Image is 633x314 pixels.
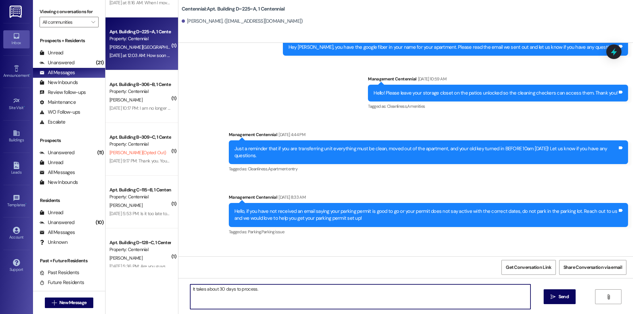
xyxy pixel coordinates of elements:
[182,18,303,25] div: [PERSON_NAME]. ([EMAIL_ADDRESS][DOMAIN_NAME])
[109,202,142,208] span: [PERSON_NAME]
[45,298,94,308] button: New Message
[109,211,284,216] div: [DATE] 5:53 PM: Is it too late to set up a parking pass? Like is there a time where I can't do it?
[109,105,295,111] div: [DATE] 10:17 PM: I am no longer a tenant of centennial. Would you please remove me from the chat
[416,75,446,82] div: [DATE] 10:59 AM
[3,192,30,210] a: Templates •
[109,150,166,156] span: [PERSON_NAME] (Opted Out)
[3,128,30,145] a: Buildings
[268,166,297,172] span: Apartment entry
[33,37,105,44] div: Prospects + Residents
[248,166,268,172] span: Cleanliness ,
[40,219,75,226] div: Unanswered
[109,52,218,58] div: [DATE] at 12:03 AM: How soon will I get my deposit back?
[25,202,26,206] span: •
[229,227,628,237] div: Tagged as:
[40,229,75,236] div: All Messages
[190,284,530,309] textarea: It takes about 30 days to process.
[109,134,170,141] div: Apt. Building B~309~C, 1 Centennial
[563,264,622,271] span: Share Conversation via email
[94,58,105,68] div: (21)
[229,131,628,140] div: Management Centennial
[368,101,628,111] div: Tagged as:
[40,169,75,176] div: All Messages
[40,89,86,96] div: Review follow-ups
[109,35,170,42] div: Property: Centennial
[374,90,618,97] div: Hello! Please leave your storage closet on the patios unlocked so the cleaning checkers can acces...
[10,6,23,18] img: ResiDesk Logo
[40,49,63,56] div: Unread
[40,79,78,86] div: New Inbounds
[40,179,78,186] div: New Inbounds
[551,294,556,300] i: 
[3,225,30,243] a: Account
[109,44,184,50] span: [PERSON_NAME][GEOGRAPHIC_DATA]
[33,257,105,264] div: Past + Future Residents
[368,75,628,85] div: Management Centennial
[52,300,57,305] i: 
[109,88,170,95] div: Property: Centennial
[261,229,285,235] span: Parking issue
[109,193,170,200] div: Property: Centennial
[40,149,75,156] div: Unanswered
[407,103,425,109] span: Amenities
[59,299,86,306] span: New Message
[40,119,65,126] div: Escalate
[109,81,170,88] div: Apt. Building B~306~B, 1 Centennial
[109,28,170,35] div: Apt. Building D~225~A, 1 Centennial
[40,209,63,216] div: Unread
[109,97,142,103] span: [PERSON_NAME]
[91,19,95,25] i: 
[33,137,105,144] div: Prospects
[558,293,569,300] span: Send
[33,197,105,204] div: Residents
[229,194,628,203] div: Management Centennial
[606,294,611,300] i: 
[234,145,618,159] div: Just a reminder that if you are transferring unit everything must be clean, moved out of the apar...
[109,263,258,269] div: [DATE] 5:36 PM: Are you guys able to tell me when or if I get my deposit back?
[40,69,75,76] div: All Messages
[40,239,68,246] div: Unknown
[40,159,63,166] div: Unread
[387,103,407,109] span: Cleanliness ,
[29,72,30,77] span: •
[3,30,30,48] a: Inbox
[43,17,88,27] input: All communities
[94,217,105,228] div: (10)
[182,6,285,13] b: Centennial: Apt. Building D~225~A, 1 Centennial
[3,257,30,275] a: Support
[559,260,626,275] button: Share Conversation via email
[24,104,25,109] span: •
[3,160,30,178] a: Leads
[109,141,170,148] div: Property: Centennial
[501,260,556,275] button: Get Conversation Link
[40,99,76,106] div: Maintenance
[40,269,79,276] div: Past Residents
[229,164,628,174] div: Tagged as:
[277,131,305,138] div: [DATE] 4:44 PM
[109,246,170,253] div: Property: Centennial
[40,109,80,116] div: WO Follow-ups
[40,59,75,66] div: Unanswered
[544,289,576,304] button: Send
[288,44,618,51] div: Hey [PERSON_NAME], you have the google fiber in your name for your apartment. Please read the ema...
[109,158,433,164] div: [DATE] 9:17 PM: Thank you. You will no longer receive texts from this thread. Please reply with '...
[109,186,170,193] div: Apt. Building C~115~B, 1 Centennial
[277,194,306,201] div: [DATE] 8:33 AM
[109,239,170,246] div: Apt. Building D~128~C, 1 Centennial
[109,255,142,261] span: [PERSON_NAME]
[3,95,30,113] a: Site Visit •
[248,229,261,235] span: Parking ,
[506,264,551,271] span: Get Conversation Link
[40,7,99,17] label: Viewing conversations for
[234,208,618,222] div: Hello, if you have not received an email saying your parking permit is good to go or your permit ...
[40,279,84,286] div: Future Residents
[96,148,105,158] div: (11)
